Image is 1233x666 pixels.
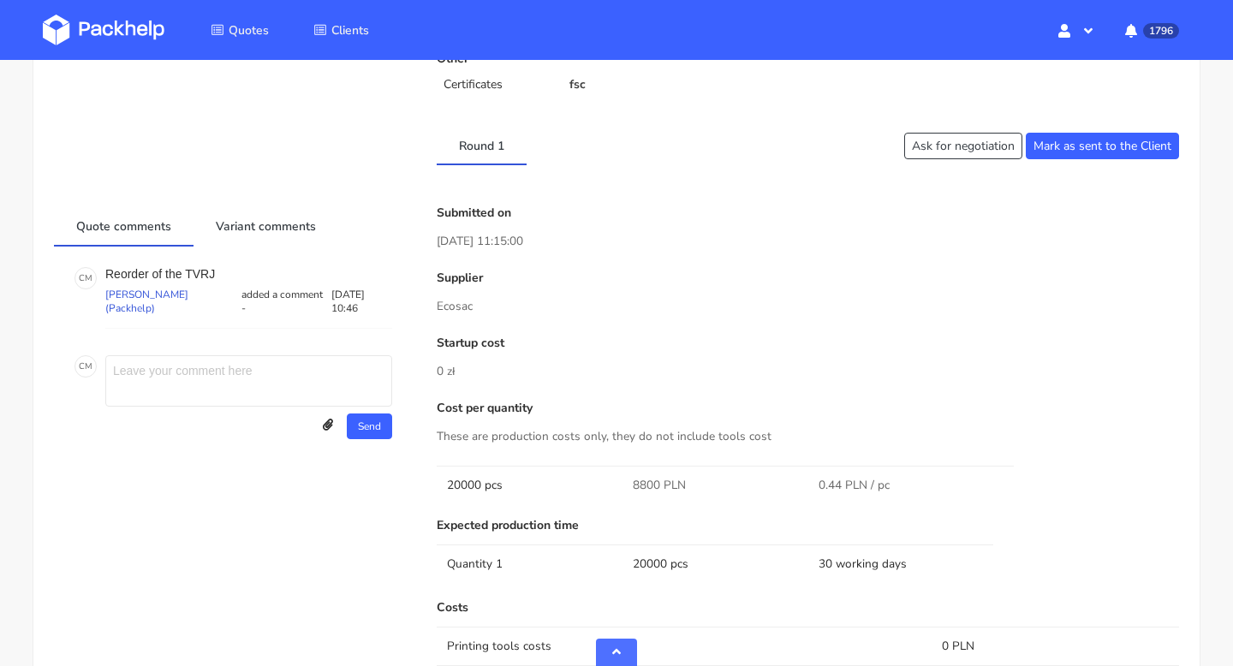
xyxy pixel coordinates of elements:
td: Printing tools costs [437,627,932,665]
td: 30 working days [808,544,994,583]
span: 8800 PLN [633,477,686,494]
p: Certificates [444,78,548,92]
td: 0 PLN [932,627,1179,665]
p: fsc [569,78,796,92]
span: M [85,267,92,289]
span: Quotes [229,22,269,39]
p: added a comment - [238,288,331,315]
p: Startup cost [437,336,1179,350]
p: [PERSON_NAME] (Packhelp) [105,288,238,315]
span: C [79,267,85,289]
p: [DATE] 10:46 [331,288,393,315]
button: 1796 [1111,15,1190,45]
p: Supplier [437,271,1179,285]
button: Mark as sent to the Client [1026,133,1179,159]
span: C [79,355,85,378]
p: Cost per quantity [437,401,1179,415]
p: Other [437,52,795,66]
a: Quote comments [54,206,194,244]
p: Costs [437,601,1179,615]
span: 1796 [1143,23,1179,39]
span: M [85,355,92,378]
td: 20000 pcs [622,544,808,583]
span: 0.44 PLN / pc [819,477,890,494]
p: These are production costs only, they do not include tools cost [437,427,1179,446]
a: Quotes [190,15,289,45]
a: Variant comments [194,206,338,244]
p: [DATE] 11:15:00 [437,232,1179,251]
p: Reorder of the TVRJ [105,267,392,281]
img: Dashboard [43,15,164,45]
p: Expected production time [437,519,1179,532]
td: Quantity 1 [437,544,622,583]
a: Clients [293,15,390,45]
a: Round 1 [437,126,527,164]
p: Submitted on [437,206,1179,220]
p: Ecosac [437,297,1179,316]
span: Clients [331,22,369,39]
button: Send [347,413,392,439]
td: 20000 pcs [437,466,622,504]
button: Ask for negotiation [904,133,1022,159]
p: 0 zł [437,362,1179,381]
